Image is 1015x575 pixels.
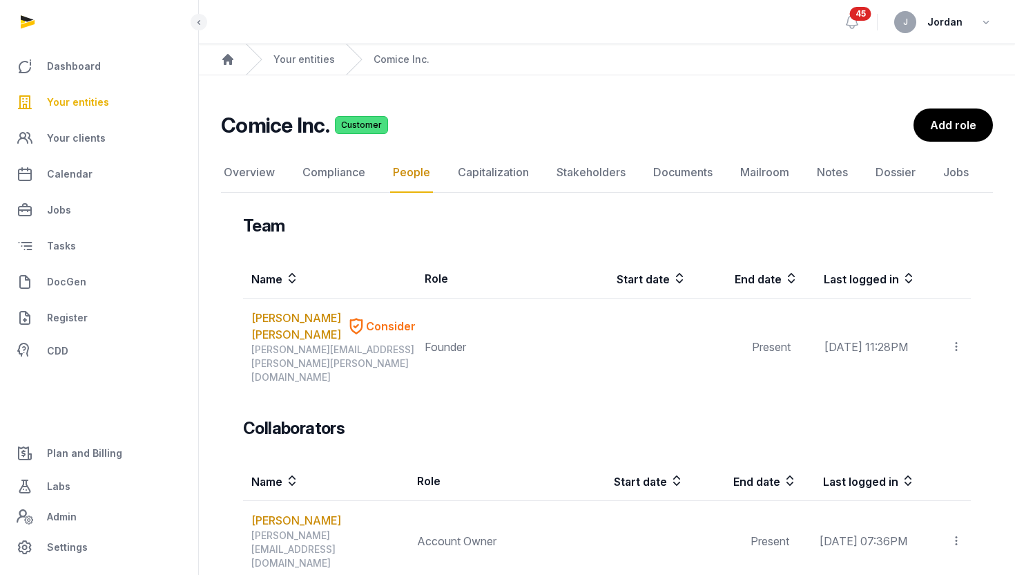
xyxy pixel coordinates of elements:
span: Present [751,534,789,548]
span: Plan and Billing [47,445,122,462]
span: J [903,18,908,26]
a: Dashboard [11,50,187,83]
a: Plan and Billing [11,437,187,470]
span: Labs [47,478,70,495]
th: Last logged in [797,462,916,501]
a: Dossier [873,153,918,193]
a: Mailroom [737,153,792,193]
a: [PERSON_NAME] [PERSON_NAME] [251,310,341,343]
th: Last logged in [799,259,916,299]
th: Start date [570,462,684,501]
a: Jobs [11,194,187,227]
a: Overview [221,153,278,193]
a: Comice Inc. [374,53,429,66]
td: Founder [416,299,574,396]
th: Start date [574,259,688,299]
a: Admin [11,503,187,531]
span: [DATE] 07:36PM [820,534,907,548]
div: [PERSON_NAME][EMAIL_ADDRESS][DOMAIN_NAME] [251,529,408,570]
a: Tasks [11,229,187,263]
a: Calendar [11,158,187,191]
a: Add role [913,109,993,142]
span: Jordan [927,14,963,30]
th: Role [409,462,570,501]
span: Your entities [47,94,109,111]
a: Your entities [273,53,335,66]
span: DocGen [47,274,86,290]
a: DocGen [11,265,187,299]
a: Labs [11,470,187,503]
span: Jobs [47,202,71,218]
h3: Team [243,215,285,237]
nav: Breadcrumb [199,44,1015,75]
a: [PERSON_NAME] [251,512,341,529]
span: Your clients [47,130,106,147]
th: Name [243,259,416,299]
th: End date [684,462,797,501]
a: Settings [11,531,187,564]
span: 45 [850,7,871,21]
span: Calendar [47,166,93,182]
span: CDD [47,343,68,359]
span: Customer [335,116,388,134]
div: [PERSON_NAME][EMAIL_ADDRESS][PERSON_NAME][PERSON_NAME][DOMAIN_NAME] [251,343,416,384]
span: Register [47,310,88,326]
a: People [390,153,433,193]
th: End date [687,259,799,299]
a: Register [11,301,187,334]
span: Present [752,340,791,354]
button: J [894,11,916,33]
span: Settings [47,539,88,556]
a: Your clients [11,122,187,155]
span: Admin [47,509,77,525]
a: Notes [814,153,851,193]
a: Capitalization [455,153,532,193]
th: Name [243,462,409,501]
a: Stakeholders [554,153,628,193]
a: Your entities [11,86,187,119]
h3: Collaborators [243,417,345,440]
a: Documents [650,153,715,193]
span: Tasks [47,238,76,254]
nav: Tabs [221,153,993,193]
span: [DATE] 11:28PM [824,340,908,354]
a: CDD [11,337,187,365]
span: Dashboard [47,58,101,75]
a: Jobs [940,153,971,193]
a: Compliance [300,153,368,193]
h2: Comice Inc. [221,113,329,138]
th: Role [416,259,574,299]
span: Consider [366,318,416,334]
